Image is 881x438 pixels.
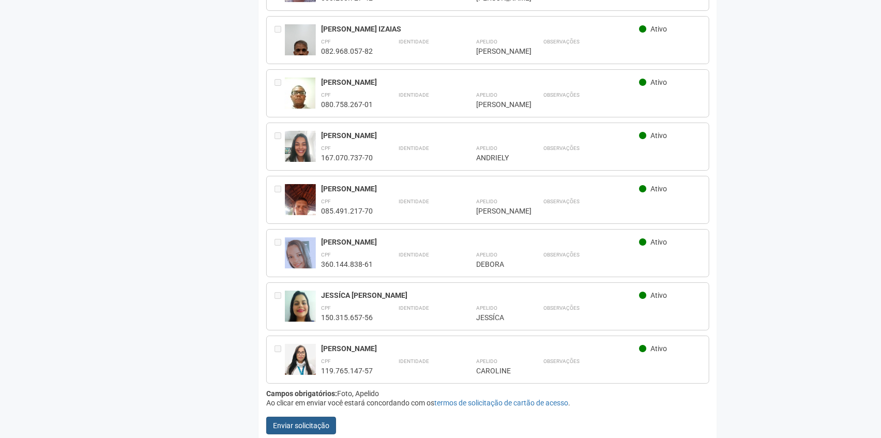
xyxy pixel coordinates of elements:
[266,417,336,434] button: Enviar solicitação
[321,153,373,162] div: 167.070.737-70
[285,131,316,174] img: user.jpg
[434,399,568,407] a: termos de solicitação de cartão de acesso
[321,252,331,258] strong: CPF
[650,131,667,140] span: Ativo
[543,39,580,44] strong: Observações
[543,145,580,151] strong: Observações
[399,358,429,364] strong: Identidade
[285,344,316,386] img: user.jpg
[266,389,709,398] div: Foto, Apelido
[476,39,497,44] strong: Apelido
[321,344,639,353] div: [PERSON_NAME]
[321,237,639,247] div: [PERSON_NAME]
[399,39,429,44] strong: Identidade
[476,260,518,269] div: DEBORA
[275,24,285,56] div: Entre em contato com a Aministração para solicitar o cancelamento ou 2a via
[275,344,285,375] div: Entre em contato com a Aministração para solicitar o cancelamento ou 2a via
[275,131,285,162] div: Entre em contato com a Aministração para solicitar o cancelamento ou 2a via
[275,291,285,322] div: Entre em contato com a Aministração para solicitar o cancelamento ou 2a via
[650,25,667,33] span: Ativo
[321,92,331,98] strong: CPF
[321,47,373,56] div: 082.968.057-82
[285,78,316,119] img: user.jpg
[321,260,373,269] div: 360.144.838-61
[543,252,580,258] strong: Observações
[285,24,316,80] img: user.jpg
[476,305,497,311] strong: Apelido
[476,153,518,162] div: ANDRIELY
[650,344,667,353] span: Ativo
[321,24,639,34] div: [PERSON_NAME] IZAIAS
[543,305,580,311] strong: Observações
[476,145,497,151] strong: Apelido
[275,184,285,216] div: Entre em contato com a Aministração para solicitar o cancelamento ou 2a via
[285,237,316,293] img: user.jpg
[321,366,373,375] div: 119.765.147-57
[399,199,429,204] strong: Identidade
[321,184,639,193] div: [PERSON_NAME]
[476,47,518,56] div: [PERSON_NAME]
[543,358,580,364] strong: Observações
[321,100,373,109] div: 080.758.267-01
[650,78,667,86] span: Ativo
[321,78,639,87] div: [PERSON_NAME]
[321,206,373,216] div: 085.491.217-70
[476,358,497,364] strong: Apelido
[266,398,709,407] div: Ao clicar em enviar você estará concordando com os .
[476,252,497,258] strong: Apelido
[285,184,316,239] img: user.jpg
[321,39,331,44] strong: CPF
[321,145,331,151] strong: CPF
[476,206,518,216] div: [PERSON_NAME]
[476,199,497,204] strong: Apelido
[275,237,285,269] div: Entre em contato com a Aministração para solicitar o cancelamento ou 2a via
[650,291,667,299] span: Ativo
[321,291,639,300] div: JESSÍCA [PERSON_NAME]
[650,238,667,246] span: Ativo
[476,100,518,109] div: [PERSON_NAME]
[399,92,429,98] strong: Identidade
[275,78,285,109] div: Entre em contato com a Aministração para solicitar o cancelamento ou 2a via
[399,252,429,258] strong: Identidade
[321,131,639,140] div: [PERSON_NAME]
[321,358,331,364] strong: CPF
[399,145,429,151] strong: Identidade
[476,366,518,375] div: CAROLINE
[399,305,429,311] strong: Identidade
[650,185,667,193] span: Ativo
[285,291,316,351] img: user.jpg
[321,199,331,204] strong: CPF
[543,92,580,98] strong: Observações
[266,389,337,398] strong: Campos obrigatórios:
[321,313,373,322] div: 150.315.657-56
[476,92,497,98] strong: Apelido
[321,305,331,311] strong: CPF
[476,313,518,322] div: JESSÍCA
[543,199,580,204] strong: Observações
